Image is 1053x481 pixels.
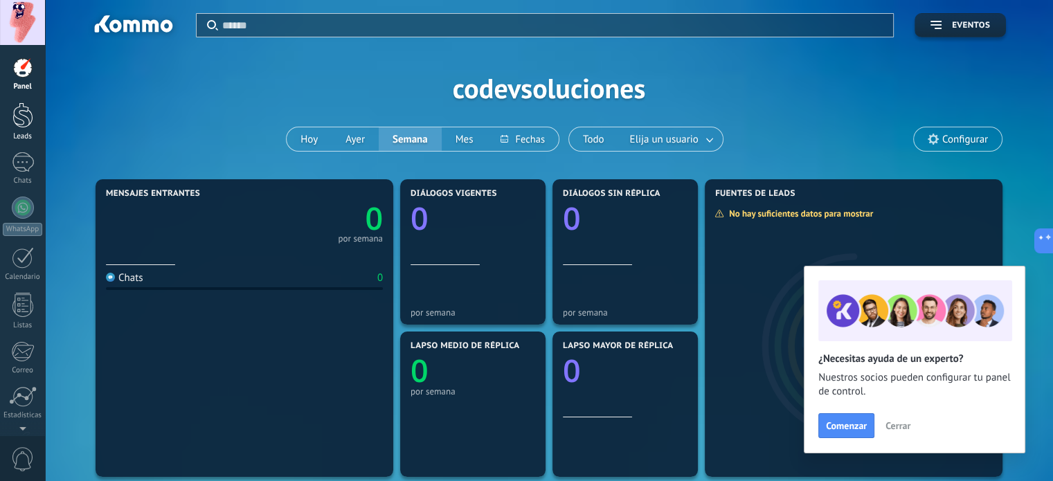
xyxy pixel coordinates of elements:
[365,197,383,239] text: 0
[818,352,1011,365] h2: ¿Necesitas ayuda de un experto?
[569,127,618,151] button: Todo
[915,13,1006,37] button: Eventos
[487,127,558,151] button: Fechas
[287,127,332,151] button: Hoy
[442,127,487,151] button: Mes
[563,307,687,318] div: por semana
[411,386,535,397] div: por semana
[377,271,383,284] div: 0
[106,271,143,284] div: Chats
[885,421,910,430] span: Cerrar
[3,273,43,282] div: Calendario
[411,197,429,239] text: 0
[627,130,701,149] span: Elija un usuario
[338,235,383,242] div: por semana
[714,208,883,219] div: No hay suficientes datos para mostrar
[3,321,43,330] div: Listas
[411,350,429,392] text: 0
[106,273,115,282] img: Chats
[332,127,379,151] button: Ayer
[411,307,535,318] div: por semana
[952,21,990,30] span: Eventos
[563,197,581,239] text: 0
[818,371,1011,399] span: Nuestros socios pueden configurar tu panel de control.
[379,127,442,151] button: Semana
[879,415,917,436] button: Cerrar
[942,134,988,145] span: Configurar
[563,350,581,392] text: 0
[3,176,43,185] div: Chats
[3,223,42,236] div: WhatsApp
[618,127,723,151] button: Elija un usuario
[411,189,497,199] span: Diálogos vigentes
[3,132,43,141] div: Leads
[818,413,874,438] button: Comenzar
[106,189,200,199] span: Mensajes entrantes
[563,189,660,199] span: Diálogos sin réplica
[411,341,520,351] span: Lapso medio de réplica
[563,341,673,351] span: Lapso mayor de réplica
[3,411,43,420] div: Estadísticas
[3,366,43,375] div: Correo
[244,197,383,239] a: 0
[826,421,867,430] span: Comenzar
[715,189,795,199] span: Fuentes de leads
[3,82,43,91] div: Panel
